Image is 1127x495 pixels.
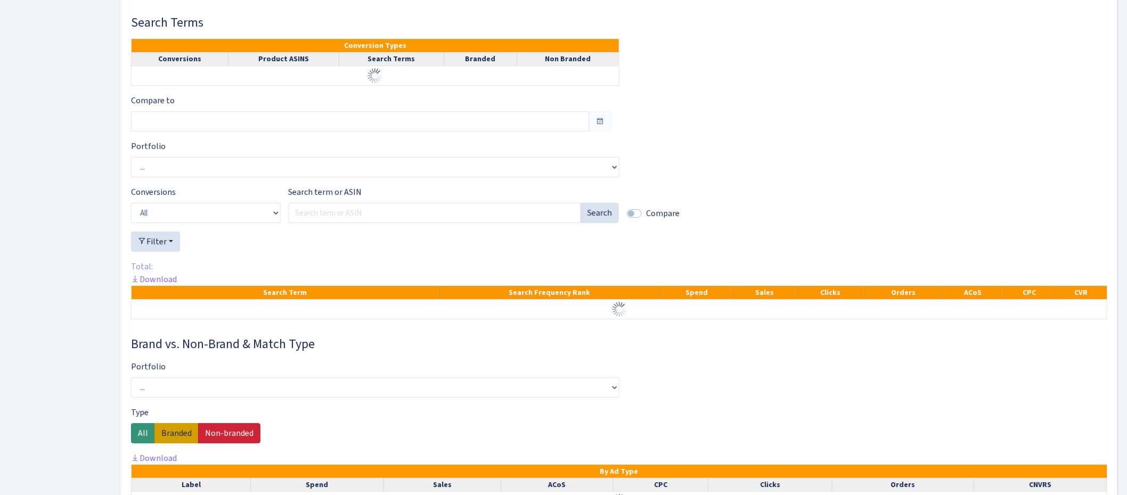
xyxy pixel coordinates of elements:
label: Portfolio [131,140,166,153]
th: Spend [251,478,384,492]
label: Portfolio [131,360,166,373]
th: Search Term [132,286,439,300]
h3: Widget #5 [131,336,1107,352]
th: Label [132,478,251,492]
label: Branded [154,423,199,443]
th: Sales [733,286,797,300]
label: Non-branded [198,423,260,443]
button: Filter [131,232,180,252]
div: Total: [131,260,1107,273]
button: Search [581,203,619,223]
th: Search Terms [339,52,444,66]
input: Search term or ASIN [289,203,582,223]
th: CPC [1003,286,1055,300]
label: Type [131,406,149,419]
th: Non Branded [517,52,619,66]
th: Orders [832,478,974,492]
a: Download [131,452,177,464]
label: Search term or ASIN [289,186,362,199]
th: Product ASINS [228,52,339,66]
th: Sales [383,478,501,492]
label: Compare [646,207,680,220]
label: Conversions [131,186,176,199]
th: By Ad Type [132,465,1107,478]
label: All [131,423,155,443]
label: Compare to [131,94,175,107]
th: Branded [444,52,517,66]
th: Orders [864,286,942,300]
th: Clicks [708,478,832,492]
th: CPC [614,478,708,492]
th: ACoS [501,478,614,492]
th: ACoS [942,286,1004,300]
th: Conversions [132,52,228,66]
th: Clicks [797,286,864,300]
a: Download [131,274,177,285]
th: Conversion Types [132,39,619,52]
th: Spend [660,286,733,300]
img: Preloader [366,67,383,84]
h3: Widget #4 [131,15,1107,30]
th: CNVRS [974,478,1107,492]
img: Preloader [611,301,628,318]
th: CVR [1055,286,1107,300]
th: Search Frequency Rank [439,286,660,300]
